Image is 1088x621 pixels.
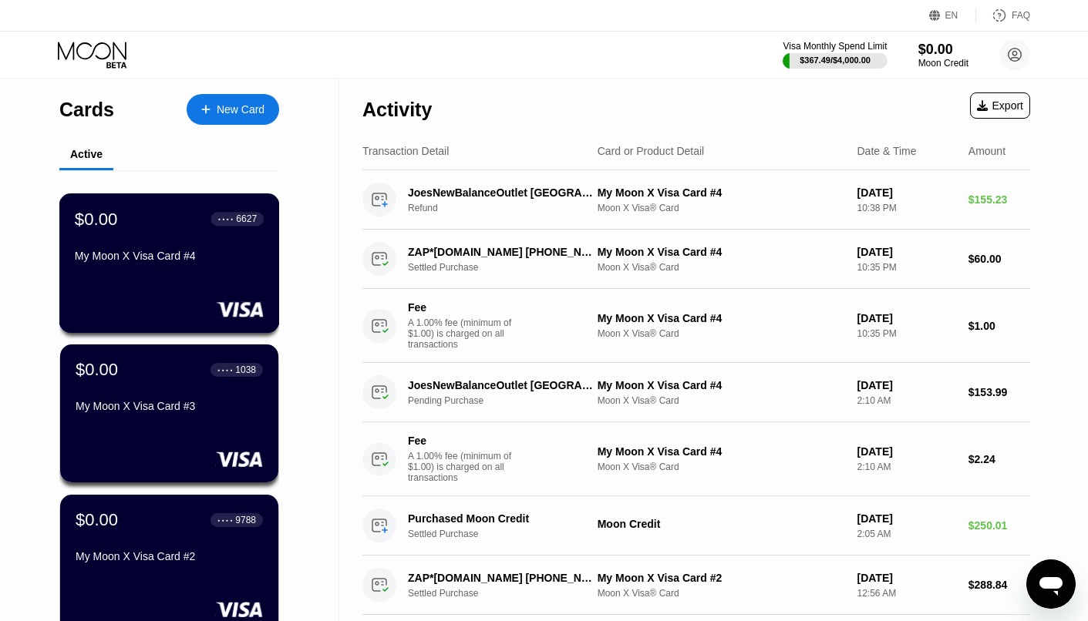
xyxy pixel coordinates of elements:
div: ZAP*[DOMAIN_NAME] [PHONE_NUMBER] USSettled PurchaseMy Moon X Visa Card #2Moon X Visa® Card[DATE]1... [362,556,1030,615]
div: Card or Product Detail [598,145,705,157]
div: 2:10 AM [857,462,955,472]
div: $60.00 [968,253,1030,265]
div: Active [70,148,103,160]
div: [DATE] [857,512,955,525]
div: My Moon X Visa Card #4 [598,186,845,199]
div: Moon X Visa® Card [598,328,845,339]
div: My Moon X Visa Card #2 [598,572,845,584]
div: Fee [408,435,516,447]
div: [DATE] [857,186,955,199]
div: Settled Purchase [408,262,608,273]
div: [DATE] [857,445,955,458]
div: [DATE] [857,572,955,584]
div: [DATE] [857,312,955,324]
div: 1038 [235,364,256,375]
div: New Card [187,94,279,125]
div: ZAP*[DOMAIN_NAME] [PHONE_NUMBER] US [408,572,595,584]
div: $0.00Moon Credit [918,42,968,69]
div: $250.01 [968,519,1030,532]
div: $2.24 [968,453,1030,465]
div: My Moon X Visa Card #3 [76,400,263,412]
div: JoesNewBalanceOutlet [GEOGRAPHIC_DATA] [GEOGRAPHIC_DATA] [408,379,595,391]
div: $0.00 [918,42,968,58]
div: $1.00 [968,320,1030,332]
div: A 1.00% fee (minimum of $1.00) is charged on all transactions [408,317,524,350]
div: Transaction Detail [362,145,449,157]
div: My Moon X Visa Card #4 [598,379,845,391]
div: My Moon X Visa Card #2 [76,550,263,562]
div: Fee [408,301,516,314]
div: [DATE] [857,379,955,391]
div: $155.23 [968,193,1030,206]
div: Amount [968,145,1005,157]
div: My Moon X Visa Card #4 [598,445,845,458]
div: ● ● ● ● [217,518,233,522]
div: Refund [408,203,608,213]
div: ● ● ● ● [217,368,233,372]
div: Export [977,99,1023,112]
div: Visa Monthly Spend Limit [783,41,887,52]
div: 12:56 AM [857,588,955,599]
div: JoesNewBalanceOutlet [GEOGRAPHIC_DATA] [GEOGRAPHIC_DATA]RefundMy Moon X Visa Card #4Moon X Visa® ... [362,170,1030,230]
iframe: Кнопка запуска окна обмена сообщениями [1026,559,1076,609]
div: Moon X Visa® Card [598,462,845,472]
div: $0.00 [76,510,118,530]
div: FAQ [976,8,1030,23]
div: JoesNewBalanceOutlet [GEOGRAPHIC_DATA] [GEOGRAPHIC_DATA] [408,186,595,199]
div: Date & Time [857,145,916,157]
div: 10:38 PM [857,203,955,213]
div: 6627 [236,213,257,224]
div: Moon Credit [918,58,968,69]
div: FeeA 1.00% fee (minimum of $1.00) is charged on all transactionsMy Moon X Visa Card #4Moon X Visa... [362,289,1030,363]
div: Settled Purchase [408,529,608,539]
div: A 1.00% fee (minimum of $1.00) is charged on all transactions [408,451,524,483]
div: Export [970,92,1030,119]
div: Moon X Visa® Card [598,588,845,599]
div: $0.00 [75,209,118,229]
div: 9788 [235,515,256,525]
div: [DATE] [857,246,955,258]
div: Pending Purchase [408,395,608,406]
div: Visa Monthly Spend Limit$367.49/$4,000.00 [783,41,887,69]
div: Moon X Visa® Card [598,395,845,406]
div: 10:35 PM [857,262,955,273]
div: ZAP*[DOMAIN_NAME] [PHONE_NUMBER] US [408,246,595,258]
div: Activity [362,99,432,121]
div: New Card [217,103,264,116]
div: $0.00● ● ● ●6627My Moon X Visa Card #4 [60,194,278,332]
div: 10:35 PM [857,328,955,339]
div: FeeA 1.00% fee (minimum of $1.00) is charged on all transactionsMy Moon X Visa Card #4Moon X Visa... [362,422,1030,496]
div: Purchased Moon Credit [408,512,595,525]
div: Moon Credit [598,518,845,530]
div: EN [945,10,958,21]
div: Moon X Visa® Card [598,203,845,213]
div: $367.49 / $4,000.00 [800,55,871,65]
div: ZAP*[DOMAIN_NAME] [PHONE_NUMBER] USSettled PurchaseMy Moon X Visa Card #4Moon X Visa® Card[DATE]1... [362,230,1030,289]
div: Settled Purchase [408,588,608,599]
div: Moon X Visa® Card [598,262,845,273]
div: EN [929,8,976,23]
div: 2:10 AM [857,395,955,406]
div: Purchased Moon CreditSettled PurchaseMoon Credit[DATE]2:05 AM$250.01 [362,496,1030,556]
div: My Moon X Visa Card #4 [598,312,845,324]
div: $288.84 [968,579,1030,591]
div: My Moon X Visa Card #4 [598,246,845,258]
div: My Moon X Visa Card #4 [75,250,264,262]
div: 2:05 AM [857,529,955,539]
div: $0.00● ● ● ●1038My Moon X Visa Card #3 [60,344,278,482]
div: ● ● ● ● [218,217,234,221]
div: FAQ [1012,10,1030,21]
div: $153.99 [968,386,1030,398]
div: JoesNewBalanceOutlet [GEOGRAPHIC_DATA] [GEOGRAPHIC_DATA]Pending PurchaseMy Moon X Visa Card #4Moo... [362,363,1030,422]
div: $0.00 [76,360,118,380]
div: Cards [59,99,114,121]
